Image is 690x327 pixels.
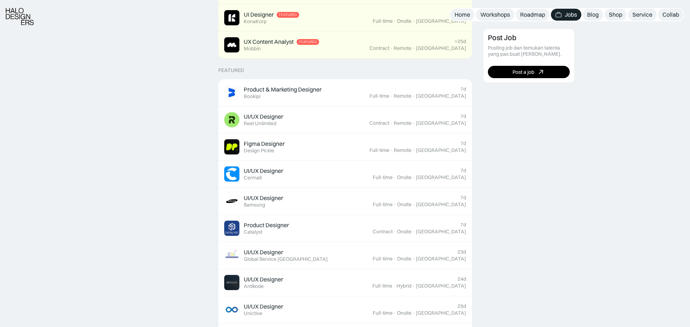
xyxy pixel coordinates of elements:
div: Featured [218,67,244,73]
div: 7d [460,86,466,92]
div: Bookipi [244,93,260,99]
img: Job Image [224,37,239,52]
div: Full-time [373,174,393,181]
img: Job Image [224,275,239,290]
div: Contract [369,45,389,51]
img: Job Image [224,302,239,317]
div: Post a job [513,69,534,75]
a: Service [628,9,657,21]
a: Job ImageUI/UX DesignerSamsung7dFull-time·Onsite·[GEOGRAPHIC_DATA] [218,188,472,215]
a: Job ImageUI/UX DesignerReel Unlimited7dContract·Remote·[GEOGRAPHIC_DATA] [218,106,472,133]
div: · [412,229,415,235]
div: Full-time [373,256,393,262]
a: Post a job [488,66,570,78]
div: Full-time [373,310,393,316]
div: Roadmap [520,11,545,18]
div: Remote [394,120,411,126]
div: Product & Marketing Designer [244,86,322,93]
div: Service [632,11,652,18]
div: Featured [279,13,297,17]
div: · [412,120,415,126]
div: Unictive [244,310,262,317]
a: Job ImageProduct & Marketing DesignerBookipi7dFull-time·Remote·[GEOGRAPHIC_DATA] [218,79,472,106]
div: Onsite [397,201,411,208]
div: · [390,120,393,126]
div: Product Designer [244,221,289,229]
div: Antikode [244,283,264,289]
div: Remote [394,45,411,51]
div: UI/UX Designer [244,303,283,310]
div: Design Pickle [244,148,274,154]
a: Job ImageProduct DesignerCatalyst7dContract·Onsite·[GEOGRAPHIC_DATA] [218,215,472,242]
div: UI Designer [244,11,274,18]
div: · [393,256,396,262]
div: Remote [394,93,411,99]
div: · [412,310,415,316]
div: UI/UX Designer [244,249,283,256]
div: 7d [460,222,466,228]
div: · [393,310,396,316]
div: UX Content Analyst [244,38,294,46]
div: · [393,201,396,208]
a: Roadmap [516,9,549,21]
div: · [412,147,415,153]
img: Job Image [224,221,239,236]
a: Jobs [551,9,581,21]
div: [GEOGRAPHIC_DATA] [416,229,466,235]
div: Onsite [397,229,411,235]
a: Home [450,9,474,21]
div: · [412,256,415,262]
a: Collab [658,9,683,21]
div: Catalyst [244,229,262,235]
div: · [412,283,415,289]
div: · [390,93,393,99]
div: Contract [369,120,389,126]
div: Remote [394,147,411,153]
a: Job ImageUI/UX DesignerUnictive25dFull-time·Onsite·[GEOGRAPHIC_DATA] [218,296,472,323]
div: · [412,201,415,208]
div: Posting job dan temukan talenta yang pas buat [PERSON_NAME]. [488,45,570,57]
div: Collab [662,11,679,18]
div: KonaKorp [244,18,267,25]
div: [GEOGRAPHIC_DATA] [416,256,466,262]
div: [GEOGRAPHIC_DATA] [416,45,466,51]
a: Shop [605,9,627,21]
div: 25d [457,303,466,309]
div: Shop [609,11,622,18]
img: Job Image [224,85,239,100]
div: [GEOGRAPHIC_DATA] [416,93,466,99]
img: Job Image [224,112,239,127]
div: UI/UX Designer [244,194,283,202]
img: Job Image [224,194,239,209]
a: Job ImageFigma DesignerDesign Pickle7dFull-time·Remote·[GEOGRAPHIC_DATA] [218,133,472,161]
div: [GEOGRAPHIC_DATA] [416,147,466,153]
div: Mobbin [244,46,261,52]
div: · [412,45,415,51]
div: Post Job [488,33,517,42]
div: Global Service [GEOGRAPHIC_DATA] [244,256,328,262]
div: Full-time [373,201,393,208]
img: Job Image [224,248,239,263]
div: Onsite [397,174,411,181]
div: · [393,18,396,24]
a: Blog [583,9,603,21]
div: Full-time [369,93,389,99]
div: 7d [460,167,466,174]
div: 24d [457,276,466,282]
div: UI/UX Designer [244,276,283,283]
div: · [393,174,396,181]
div: UI/UX Designer [244,113,283,120]
div: Hybrid [397,283,411,289]
div: 7d [460,140,466,146]
img: Job Image [224,139,239,154]
div: Reel Unlimited [244,120,276,127]
div: Onsite [397,256,411,262]
div: · [412,18,415,24]
div: Blog [587,11,599,18]
img: Job Image [224,10,239,25]
div: >25d [455,38,466,44]
div: Figma Designer [244,140,285,148]
a: Job ImageUI DesignerFeaturedKonaKorp>25dFull-time·Onsite·[GEOGRAPHIC_DATA] [218,4,472,31]
div: · [412,93,415,99]
div: Full-time [369,147,389,153]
